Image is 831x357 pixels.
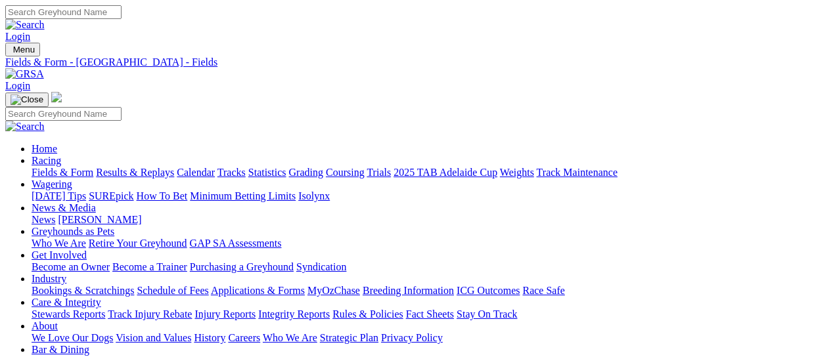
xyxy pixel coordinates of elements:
[108,308,192,320] a: Track Injury Rebate
[381,332,443,343] a: Privacy Policy
[112,261,187,272] a: Become a Trainer
[32,297,101,308] a: Care & Integrity
[32,273,66,284] a: Industry
[32,320,58,331] a: About
[32,261,110,272] a: Become an Owner
[137,190,188,201] a: How To Bet
[320,332,378,343] a: Strategic Plan
[32,155,61,166] a: Racing
[32,190,86,201] a: [DATE] Tips
[32,178,72,190] a: Wagering
[190,261,294,272] a: Purchasing a Greyhound
[289,167,323,178] a: Grading
[32,249,87,261] a: Get Involved
[5,93,49,107] button: Toggle navigation
[298,190,330,201] a: Isolynx
[32,238,86,249] a: Who We Are
[177,167,215,178] a: Calendar
[89,238,187,249] a: Retire Your Greyhound
[32,332,113,343] a: We Love Our Dogs
[32,167,826,178] div: Racing
[32,332,826,344] div: About
[5,80,30,91] a: Login
[194,332,225,343] a: History
[307,285,360,296] a: MyOzChase
[32,214,55,225] a: News
[96,167,174,178] a: Results & Replays
[32,190,826,202] div: Wagering
[5,68,44,80] img: GRSA
[363,285,454,296] a: Breeding Information
[32,202,96,213] a: News & Media
[116,332,191,343] a: Vision and Values
[522,285,564,296] a: Race Safe
[89,190,133,201] a: SUREpick
[5,19,45,31] img: Search
[190,190,296,201] a: Minimum Betting Limits
[332,308,403,320] a: Rules & Policies
[32,308,105,320] a: Stewards Reports
[5,5,122,19] input: Search
[457,285,520,296] a: ICG Outcomes
[500,167,534,178] a: Weights
[263,332,317,343] a: Who We Are
[258,308,330,320] a: Integrity Reports
[248,167,286,178] a: Statistics
[5,121,45,133] img: Search
[58,214,141,225] a: [PERSON_NAME]
[32,143,57,154] a: Home
[32,308,826,320] div: Care & Integrity
[32,285,826,297] div: Industry
[32,261,826,273] div: Get Involved
[32,226,114,237] a: Greyhounds as Pets
[13,45,35,54] span: Menu
[228,332,260,343] a: Careers
[32,238,826,249] div: Greyhounds as Pets
[32,285,134,296] a: Bookings & Scratchings
[5,43,40,56] button: Toggle navigation
[537,167,618,178] a: Track Maintenance
[32,167,93,178] a: Fields & Form
[326,167,365,178] a: Coursing
[32,344,89,355] a: Bar & Dining
[190,238,282,249] a: GAP SA Assessments
[32,214,826,226] div: News & Media
[217,167,246,178] a: Tracks
[11,94,43,105] img: Close
[367,167,391,178] a: Trials
[5,107,122,121] input: Search
[5,31,30,42] a: Login
[211,285,305,296] a: Applications & Forms
[137,285,208,296] a: Schedule of Fees
[5,56,826,68] a: Fields & Form - [GEOGRAPHIC_DATA] - Fields
[296,261,346,272] a: Syndication
[51,92,62,102] img: logo-grsa-white.png
[393,167,497,178] a: 2025 TAB Adelaide Cup
[457,308,517,320] a: Stay On Track
[406,308,454,320] a: Fact Sheets
[194,308,256,320] a: Injury Reports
